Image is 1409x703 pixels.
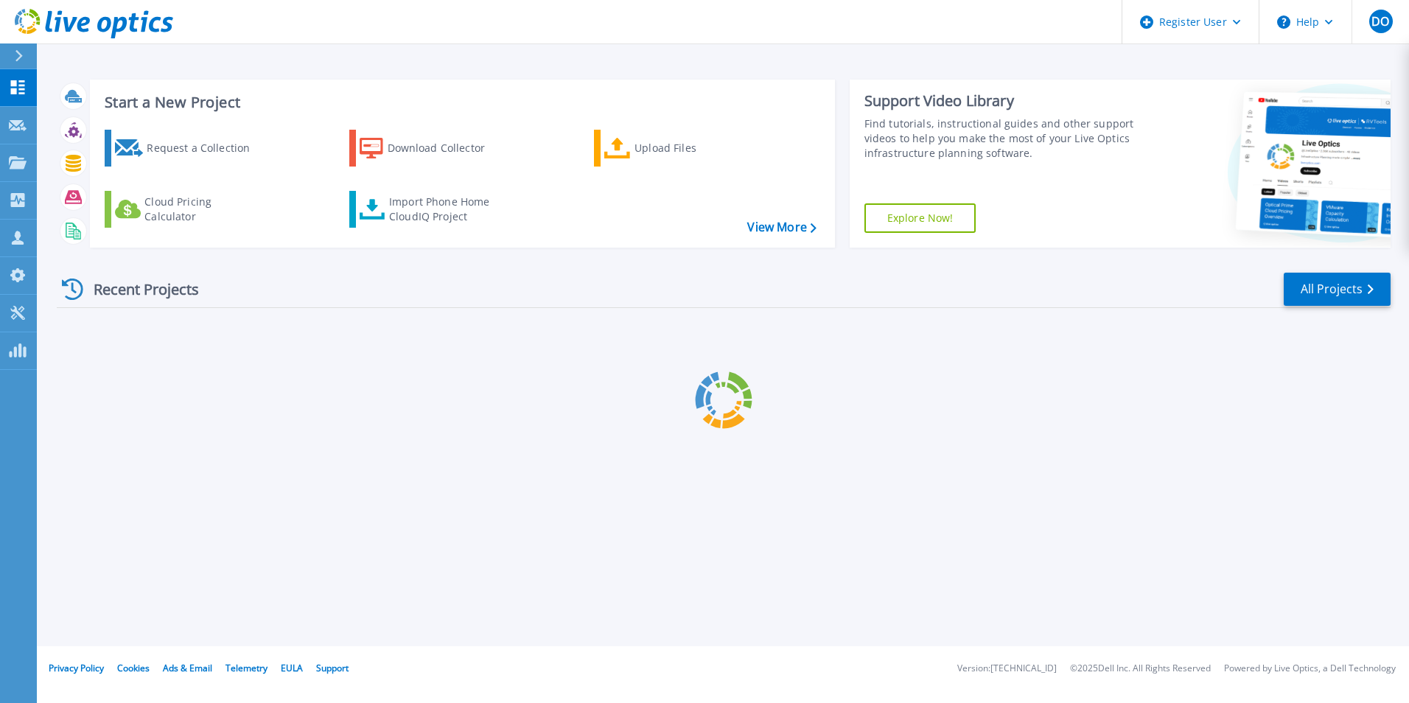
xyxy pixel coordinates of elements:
div: Support Video Library [864,91,1140,111]
a: All Projects [1284,273,1391,306]
a: Ads & Email [163,662,212,674]
a: Download Collector [349,130,514,167]
span: DO [1371,15,1389,27]
div: Upload Files [634,133,752,163]
a: Support [316,662,349,674]
a: EULA [281,662,303,674]
li: © 2025 Dell Inc. All Rights Reserved [1070,664,1211,674]
li: Version: [TECHNICAL_ID] [957,664,1057,674]
a: Cookies [117,662,150,674]
a: Cloud Pricing Calculator [105,191,269,228]
a: Telemetry [225,662,268,674]
h3: Start a New Project [105,94,816,111]
a: Upload Files [594,130,758,167]
div: Cloud Pricing Calculator [144,195,262,224]
a: View More [747,220,816,234]
div: Request a Collection [147,133,265,163]
div: Import Phone Home CloudIQ Project [389,195,504,224]
div: Find tutorials, instructional guides and other support videos to help you make the most of your L... [864,116,1140,161]
a: Request a Collection [105,130,269,167]
div: Recent Projects [57,271,219,307]
div: Download Collector [388,133,506,163]
li: Powered by Live Optics, a Dell Technology [1224,664,1396,674]
a: Explore Now! [864,203,976,233]
a: Privacy Policy [49,662,104,674]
